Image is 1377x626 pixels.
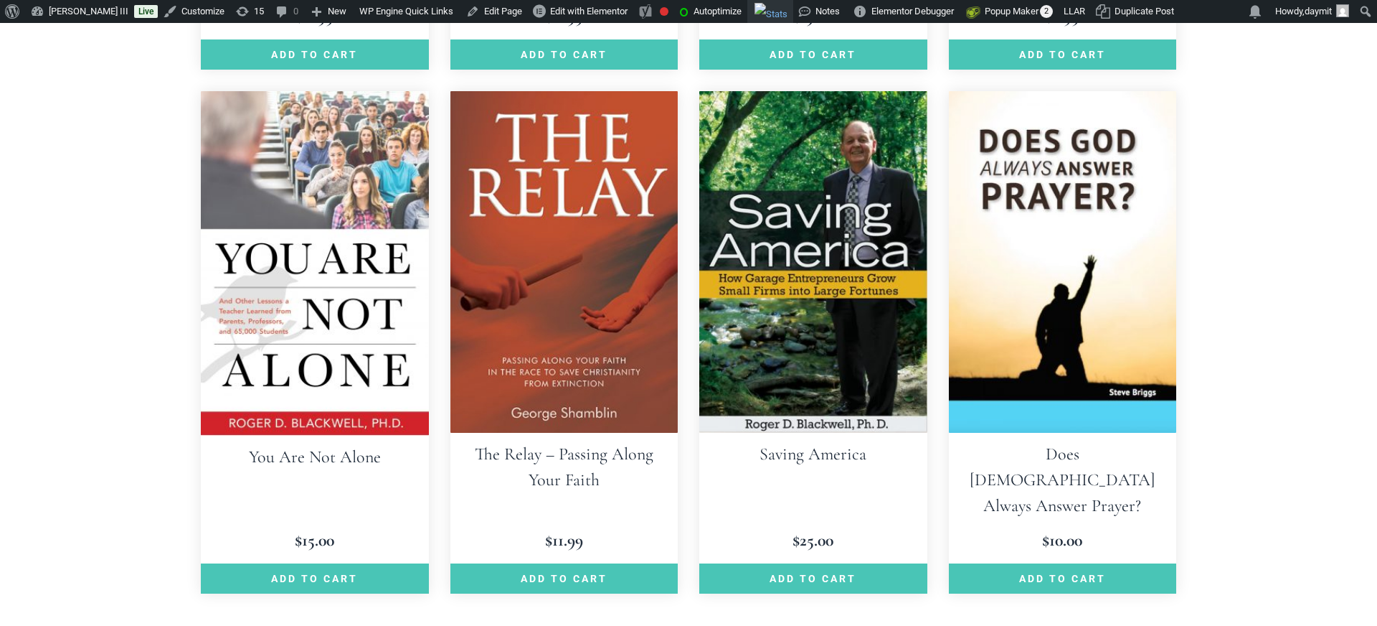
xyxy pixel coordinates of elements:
span: daymit [1305,6,1332,17]
bdi: 15.00 [295,530,334,551]
bdi: 25.00 [792,530,833,551]
img: Does God Always Answer Prayer? [949,91,1177,433]
a: The Relay – Passing Along Your Faith $11.99 [450,91,678,553]
a: Add to cart: “Inerrancy: You Better Learn This Word” [201,39,429,70]
span: $ [1042,530,1049,551]
a: Add to cart: “El Relevo” [949,39,1177,70]
h2: The Relay – Passing Along Your Faith [450,433,678,502]
a: Saving America $25.00 [699,91,927,553]
span: $ [295,530,302,551]
bdi: 11.99 [545,530,583,551]
a: Add to cart: “She Is Safe - Stories of Resilience and Hope From The WellHouse” [699,39,927,70]
h2: Does [DEMOGRAPHIC_DATA] Always Answer Prayer? [949,433,1177,528]
h2: You Are Not Alone [201,436,429,479]
span: 2 [1040,5,1053,18]
a: Add to cart: “Saving America” [699,564,927,594]
h2: Saving America [699,433,927,476]
span: $ [792,530,800,551]
bdi: 10.00 [1042,530,1082,551]
a: You Are Not Alone $15.00 [201,91,429,553]
a: Add to cart: “Does God Always Answer Prayer?” [949,564,1177,594]
a: Live [134,5,158,18]
div: Focus keyphrase not set [660,7,668,16]
img: You Are Not Alone [201,91,429,435]
img: The Relay - Passing Along Your Faith [450,91,678,433]
img: Saving America [699,91,927,433]
span: Edit with Elementor [550,6,628,17]
span: $ [545,530,552,551]
a: Does [DEMOGRAPHIC_DATA] Always Answer Prayer? $10.00 [949,91,1177,553]
a: Add to cart: “Letters To Doctors” [450,39,678,70]
a: Add to cart: “The Relay - Passing Along Your Faith” [450,564,678,594]
img: Views over 48 hours. Click for more Jetpack Stats. [754,3,787,26]
a: Add to cart: “You Are Not Alone” [201,564,429,594]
